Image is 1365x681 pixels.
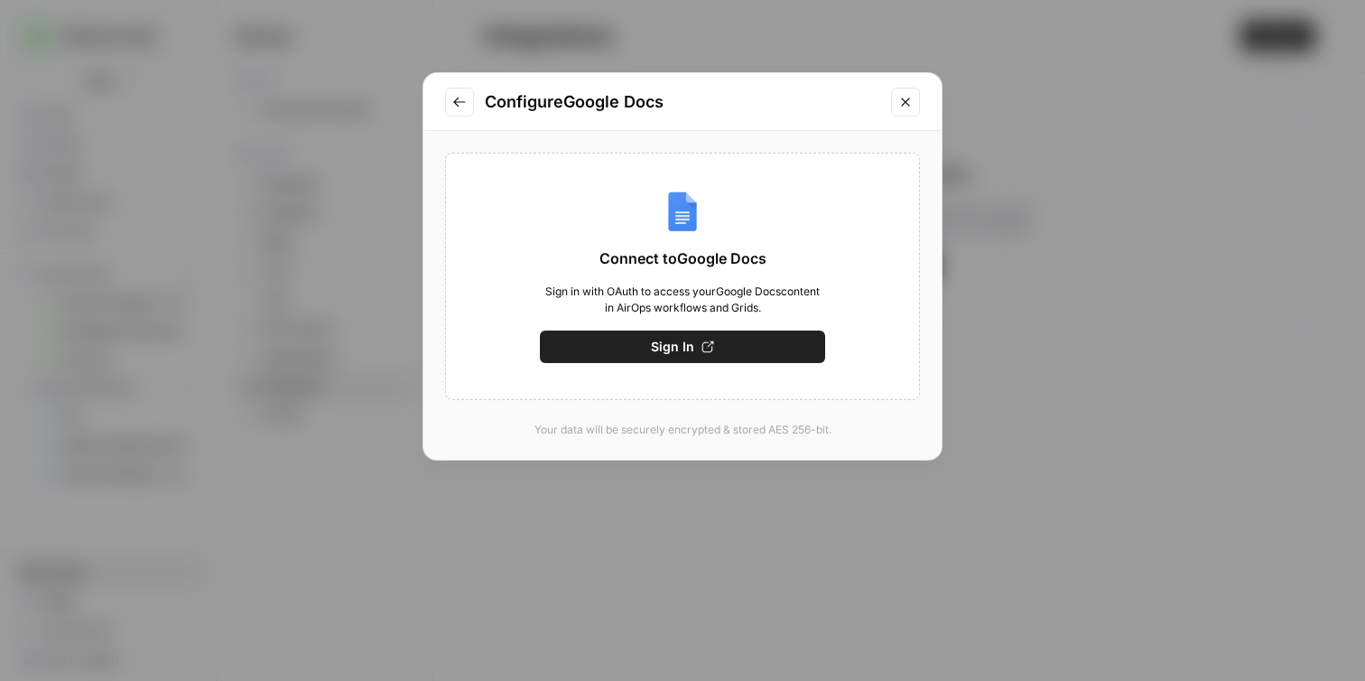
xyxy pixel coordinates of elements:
img: Google Docs [661,190,704,233]
h2: Configure Google Docs [485,89,880,115]
button: Go to previous step [445,88,474,117]
span: Sign in with OAuth to access your Google Docs content in AirOps workflows and Grids. [540,284,825,316]
span: Sign In [651,338,694,356]
button: Close modal [891,88,920,117]
p: Your data will be securely encrypted & stored AES 256-bit. [445,422,920,438]
span: Connect to Google Docs [599,247,766,269]
button: Sign In [540,331,825,363]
